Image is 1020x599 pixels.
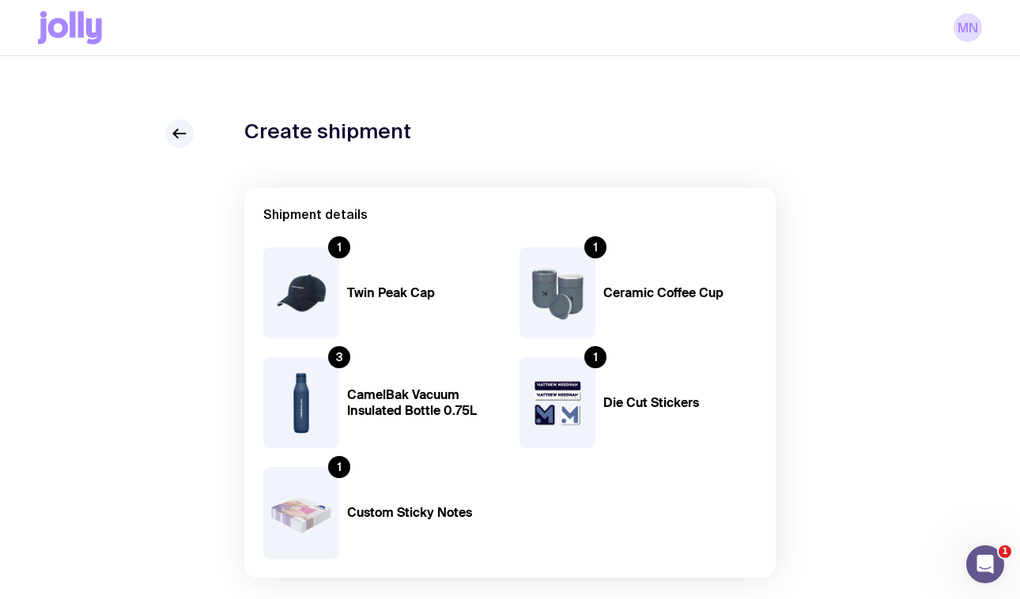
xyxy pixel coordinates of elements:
h4: CamelBak Vacuum Insulated Bottle 0.75L [347,387,501,419]
h2: Shipment details [263,206,757,222]
span: 1 [999,545,1011,558]
h1: Create shipment [244,119,411,143]
div: 3 [328,346,350,368]
h4: Custom Sticky Notes [347,505,501,521]
iframe: Intercom live chat [966,545,1004,583]
div: 1 [584,346,606,368]
div: 1 [584,236,606,258]
a: MN [954,13,982,42]
div: 1 [328,456,350,478]
h4: Ceramic Coffee Cup [603,285,757,301]
h4: Die Cut Stickers [603,395,757,411]
div: 1 [328,236,350,258]
h4: Twin Peak Cap [347,285,501,301]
